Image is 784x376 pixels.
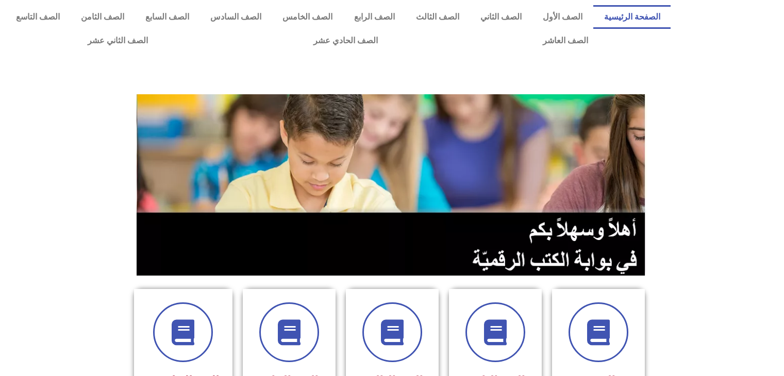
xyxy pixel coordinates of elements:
a: الصف الثاني عشر [5,29,230,53]
a: الصف الثاني [470,5,532,29]
a: الصفحة الرئيسية [593,5,671,29]
a: الصف العاشر [460,29,671,53]
a: الصف التاسع [5,5,70,29]
a: الصف الثالث [405,5,470,29]
a: الصف الثامن [70,5,135,29]
a: الصف الرابع [343,5,405,29]
a: الصف الأول [532,5,593,29]
a: الصف السادس [200,5,272,29]
a: الصف السابع [135,5,199,29]
a: الصف الحادي عشر [230,29,460,53]
a: الصف الخامس [272,5,343,29]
